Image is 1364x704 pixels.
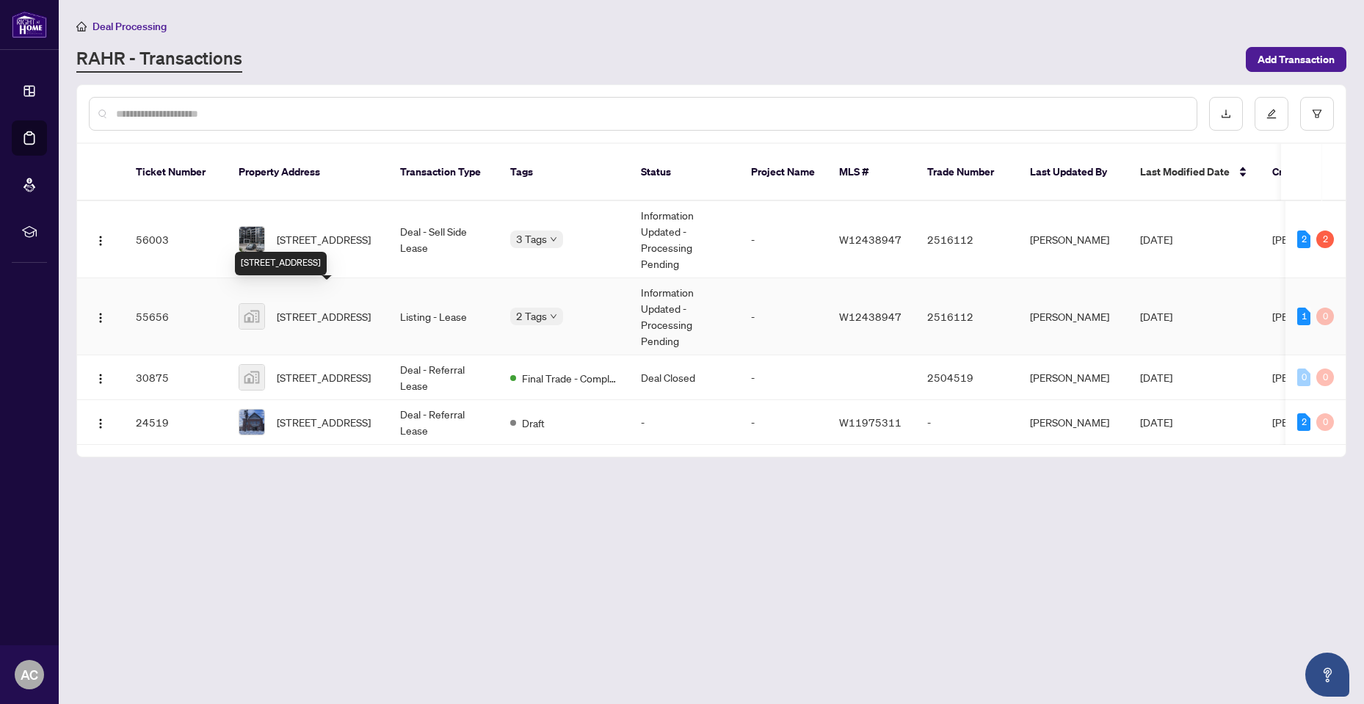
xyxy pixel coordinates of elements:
[915,201,1018,278] td: 2516112
[124,355,227,400] td: 30875
[827,144,915,201] th: MLS #
[1316,413,1334,431] div: 0
[1018,278,1128,355] td: [PERSON_NAME]
[1018,201,1128,278] td: [PERSON_NAME]
[95,312,106,324] img: Logo
[1297,369,1310,386] div: 0
[92,20,167,33] span: Deal Processing
[76,46,242,73] a: RAHR - Transactions
[1316,308,1334,325] div: 0
[1272,415,1352,429] span: [PERSON_NAME]
[629,278,739,355] td: Information Updated - Processing Pending
[124,144,227,201] th: Ticket Number
[235,252,327,275] div: [STREET_ADDRESS]
[1258,48,1335,71] span: Add Transaction
[839,310,902,323] span: W12438947
[915,278,1018,355] td: 2516112
[1312,109,1322,119] span: filter
[1316,231,1334,248] div: 2
[1209,97,1243,131] button: download
[1272,310,1352,323] span: [PERSON_NAME]
[550,313,557,320] span: down
[839,415,902,429] span: W11975311
[1128,144,1260,201] th: Last Modified Date
[277,231,371,247] span: [STREET_ADDRESS]
[89,410,112,434] button: Logo
[21,664,38,685] span: AC
[739,355,827,400] td: -
[739,144,827,201] th: Project Name
[1221,109,1231,119] span: download
[1246,47,1346,72] button: Add Transaction
[124,400,227,445] td: 24519
[1316,369,1334,386] div: 0
[277,369,371,385] span: [STREET_ADDRESS]
[1140,415,1172,429] span: [DATE]
[239,304,264,329] img: thumbnail-img
[95,373,106,385] img: Logo
[629,355,739,400] td: Deal Closed
[227,144,388,201] th: Property Address
[915,400,1018,445] td: -
[76,21,87,32] span: home
[1140,310,1172,323] span: [DATE]
[839,233,902,246] span: W12438947
[739,278,827,355] td: -
[277,308,371,324] span: [STREET_ADDRESS]
[1018,400,1128,445] td: [PERSON_NAME]
[12,11,47,38] img: logo
[1140,233,1172,246] span: [DATE]
[89,305,112,328] button: Logo
[516,308,547,324] span: 2 Tags
[1255,97,1288,131] button: edit
[239,365,264,390] img: thumbnail-img
[1300,97,1334,131] button: filter
[1140,164,1230,180] span: Last Modified Date
[1266,109,1277,119] span: edit
[629,400,739,445] td: -
[89,228,112,251] button: Logo
[1018,144,1128,201] th: Last Updated By
[239,410,264,435] img: thumbnail-img
[550,236,557,243] span: down
[89,366,112,389] button: Logo
[739,201,827,278] td: -
[1272,233,1352,246] span: [PERSON_NAME]
[516,231,547,247] span: 3 Tags
[522,370,617,386] span: Final Trade - Completed
[629,201,739,278] td: Information Updated - Processing Pending
[1140,371,1172,384] span: [DATE]
[739,400,827,445] td: -
[124,278,227,355] td: 55656
[388,400,498,445] td: Deal - Referral Lease
[388,144,498,201] th: Transaction Type
[124,201,227,278] td: 56003
[239,227,264,252] img: thumbnail-img
[1272,371,1352,384] span: [PERSON_NAME]
[915,144,1018,201] th: Trade Number
[1297,413,1310,431] div: 2
[388,355,498,400] td: Deal - Referral Lease
[95,418,106,429] img: Logo
[522,415,545,431] span: Draft
[629,144,739,201] th: Status
[1297,231,1310,248] div: 2
[498,144,629,201] th: Tags
[1297,308,1310,325] div: 1
[95,235,106,247] img: Logo
[388,278,498,355] td: Listing - Lease
[1260,144,1349,201] th: Created By
[915,355,1018,400] td: 2504519
[388,201,498,278] td: Deal - Sell Side Lease
[1018,355,1128,400] td: [PERSON_NAME]
[277,414,371,430] span: [STREET_ADDRESS]
[1305,653,1349,697] button: Open asap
